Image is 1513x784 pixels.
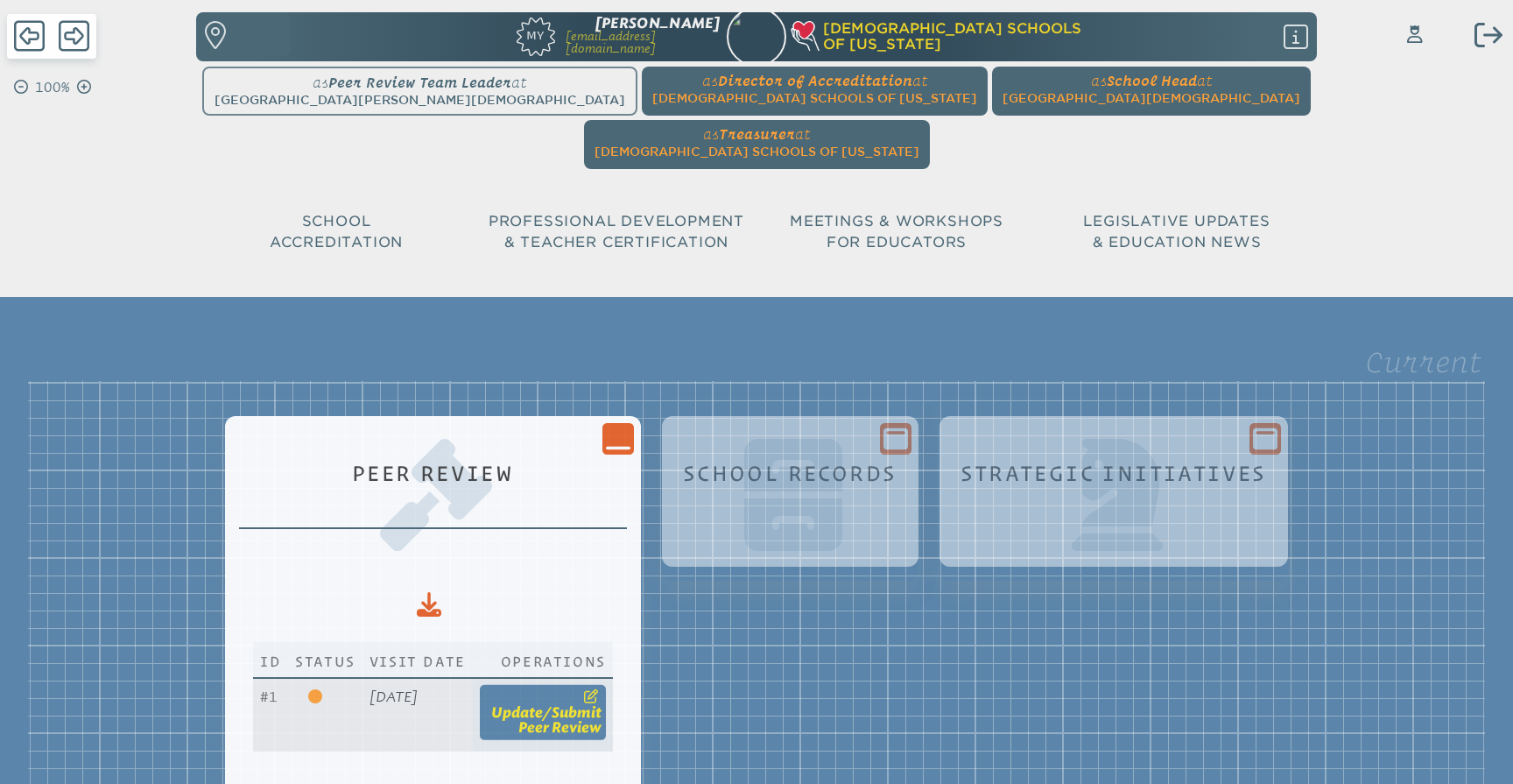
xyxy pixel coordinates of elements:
[228,21,284,51] p: Find a school
[793,21,1221,53] a: [DEMOGRAPHIC_DATA] Schoolsof [US_STATE]
[652,91,977,105] span: [DEMOGRAPHIC_DATA] Schools of [US_STATE]
[1083,213,1270,251] span: Legislative Updates & Education News
[566,17,720,56] a: [PERSON_NAME][EMAIL_ADDRESS][DOMAIN_NAME]
[552,704,602,721] span: submit
[703,126,719,142] span: as
[543,704,552,721] span: /
[790,21,820,51] img: csf-heart-hand-light-thick-100.png
[719,4,793,79] img: e7de8bb8-b992-4648-920f-7711a3c027e9
[961,462,1267,485] h1: Strategic Initiatives
[588,120,926,162] a: asTreasurerat[DEMOGRAPHIC_DATA] Schools of [US_STATE]
[433,13,554,55] a: My
[566,31,720,54] p: [EMAIL_ADDRESS][DOMAIN_NAME]
[1107,73,1197,88] span: School Head
[595,145,919,159] span: [DEMOGRAPHIC_DATA] Schools of [US_STATE]
[270,213,403,251] span: School Accreditation
[719,126,795,142] span: Treasurer
[645,67,984,109] a: asDirector of Accreditationat[DEMOGRAPHIC_DATA] Schools of [US_STATE]
[14,18,45,53] span: Back
[718,73,912,88] span: Director of Accreditation
[517,18,555,42] span: My
[996,67,1307,109] a: asSchool Headat[GEOGRAPHIC_DATA][DEMOGRAPHIC_DATA]
[480,685,606,740] a: update/submit Peer Review
[260,653,281,670] span: Id
[595,15,720,32] span: [PERSON_NAME]
[518,719,602,736] span: Peer Review
[793,21,1315,53] div: Christian Schools of Florida
[795,126,810,142] span: at
[369,689,418,705] span: [DATE]
[59,18,89,53] span: Forward
[260,689,278,705] span: 1
[295,653,355,670] span: Status
[1197,73,1212,88] span: at
[912,73,927,88] span: at
[491,704,543,721] span: update
[1091,73,1107,88] span: as
[790,213,1003,251] span: Meetings & Workshops for Educators
[369,653,466,670] span: Visit Date
[246,462,620,485] h1: Peer Review
[417,592,441,618] div: Download to CSV
[501,649,606,670] span: Operations
[683,462,897,485] h1: School Records
[1365,346,1481,378] legend: Current
[489,213,744,251] span: Professional Development & Teacher Certification
[32,77,74,98] p: 100%
[702,73,718,88] span: as
[1003,91,1300,105] span: [GEOGRAPHIC_DATA][DEMOGRAPHIC_DATA]
[793,21,1221,53] h1: [DEMOGRAPHIC_DATA] Schools of [US_STATE]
